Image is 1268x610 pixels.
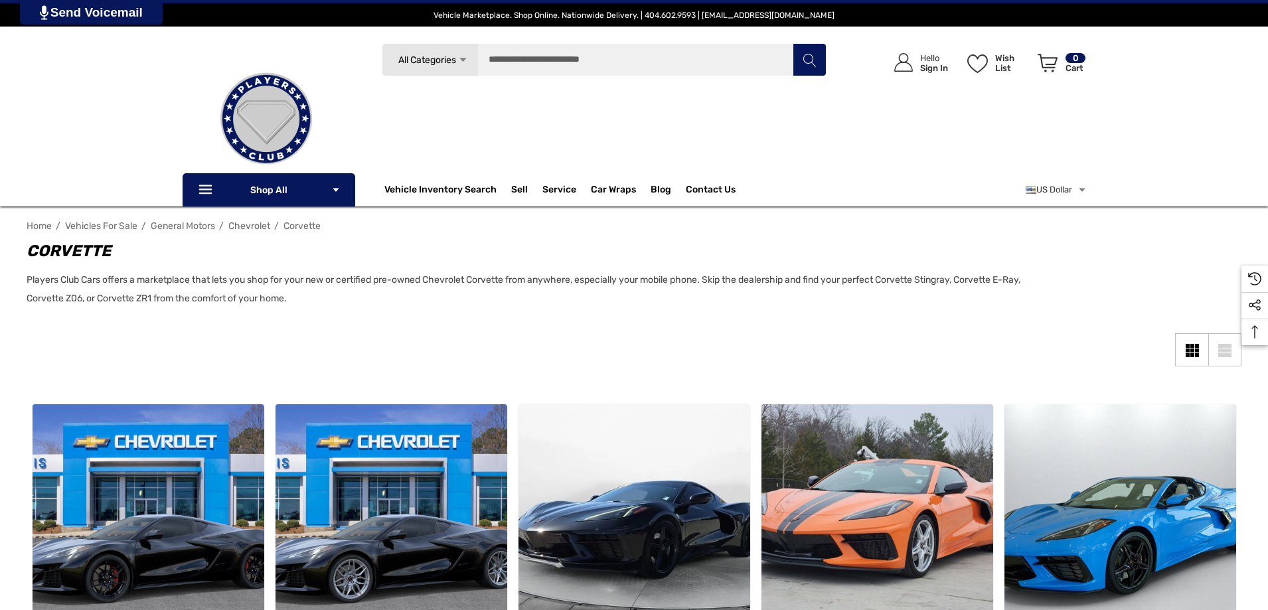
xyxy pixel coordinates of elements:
a: Corvette [283,220,321,232]
a: Cart with 0 items [1032,40,1087,92]
span: Car Wraps [591,184,636,198]
svg: Wish List [967,54,988,73]
span: Vehicle Marketplace. Shop Online. Nationwide Delivery. | 404.602.9593 | [EMAIL_ADDRESS][DOMAIN_NAME] [434,11,834,20]
button: Search [793,43,826,76]
a: Chevrolet [228,220,270,232]
p: Players Club Cars offers a marketplace that lets you shop for your new or certified pre-owned Che... [27,271,1022,308]
img: PjwhLS0gR2VuZXJhdG9yOiBHcmF2aXQuaW8gLS0+PHN2ZyB4bWxucz0iaHR0cDovL3d3dy53My5vcmcvMjAwMC9zdmciIHhtb... [40,5,48,20]
a: General Motors [151,220,215,232]
svg: Icon Line [197,183,217,198]
a: Service [542,184,576,198]
a: Blog [651,184,671,198]
a: Grid View [1175,333,1208,366]
svg: Top [1241,325,1268,339]
svg: Review Your Cart [1038,54,1058,72]
a: Vehicle Inventory Search [384,184,497,198]
svg: Icon Arrow Down [458,55,468,65]
a: All Categories Icon Arrow Down Icon Arrow Up [382,43,478,76]
a: USD [1026,177,1087,203]
a: List View [1208,333,1241,366]
img: Players Club | Cars For Sale [200,52,333,185]
p: Hello [920,53,948,63]
svg: Social Media [1248,299,1261,312]
a: Contact Us [686,184,736,198]
span: All Categories [398,54,455,66]
p: Wish List [995,53,1030,73]
svg: Recently Viewed [1248,272,1261,285]
svg: Icon Arrow Down [331,185,341,194]
a: Vehicles For Sale [65,220,137,232]
a: Car Wraps [591,177,651,203]
p: Cart [1066,63,1085,73]
span: Sell [511,184,528,198]
p: 0 [1066,53,1085,63]
a: Sign in [879,40,955,86]
p: Sign In [920,63,948,73]
svg: Icon User Account [894,53,913,72]
h1: Corvette [27,239,1022,263]
nav: Breadcrumb [27,214,1241,238]
a: Home [27,220,52,232]
p: Shop All [183,173,355,206]
a: Sell [511,177,542,203]
a: Wish List Wish List [961,40,1032,86]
